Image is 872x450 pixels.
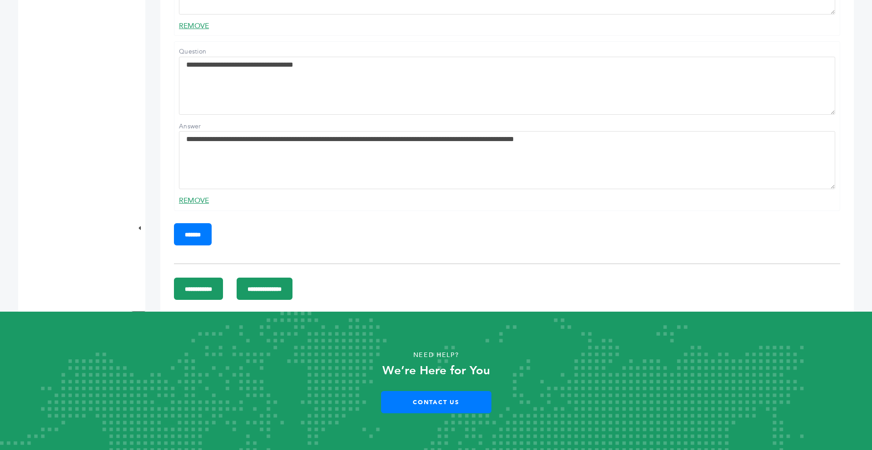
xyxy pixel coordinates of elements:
[179,47,243,56] label: Question
[179,196,209,205] a: REMOVE
[179,122,243,131] label: Answer
[179,21,209,31] a: REMOVE
[44,348,828,362] p: Need Help?
[382,362,490,379] strong: We’re Here for You
[381,391,491,413] a: Contact Us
